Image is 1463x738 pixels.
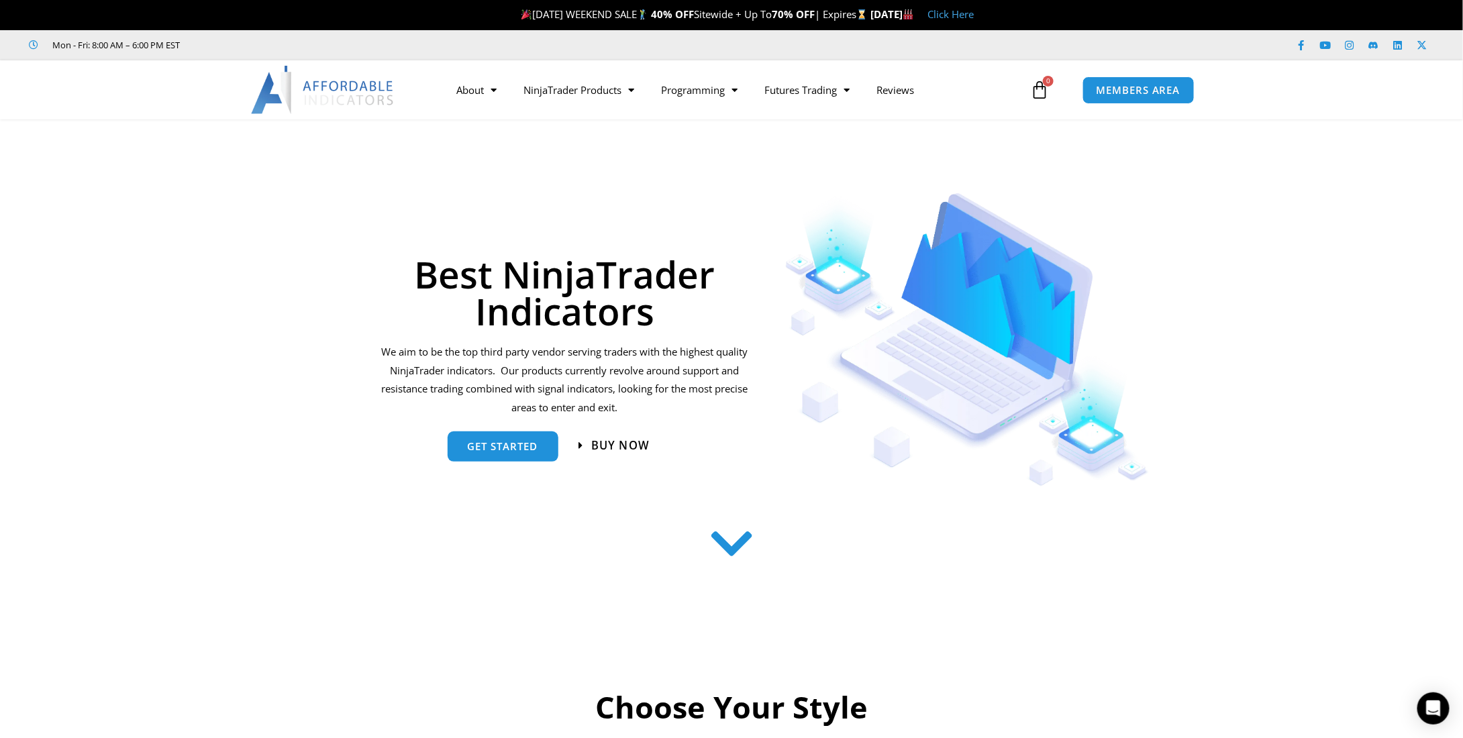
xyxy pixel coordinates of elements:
strong: 70% OFF [772,7,815,21]
a: Programming [648,74,751,105]
span: Mon - Fri: 8:00 AM – 6:00 PM EST [50,37,181,53]
span: [DATE] WEEKEND SALE Sitewide + Up To | Expires [518,7,870,21]
img: Indicators 1 | Affordable Indicators – NinjaTrader [785,193,1150,486]
h2: Choose Your Style [312,688,1151,727]
span: get started [468,441,538,452]
strong: 40% OFF [651,7,694,21]
img: 🏭 [903,9,913,19]
strong: [DATE] [870,7,914,21]
span: Buy now [591,440,649,452]
a: Buy now [578,440,650,452]
span: MEMBERS AREA [1097,85,1180,95]
span: 0 [1043,76,1054,87]
img: 🏌️‍♂️ [638,9,648,19]
a: NinjaTrader Products [510,74,648,105]
img: ⌛ [857,9,867,19]
p: We aim to be the top third party vendor serving traders with the highest quality NinjaTrader indi... [379,343,750,417]
a: get started [448,431,558,462]
img: LogoAI | Affordable Indicators – NinjaTrader [251,66,395,114]
img: 🎉 [521,9,532,19]
a: MEMBERS AREA [1082,76,1195,104]
a: Click Here [927,7,974,21]
a: 0 [1010,70,1069,109]
div: Open Intercom Messenger [1417,692,1450,725]
nav: Menu [443,74,1027,105]
a: Reviews [863,74,927,105]
iframe: Customer reviews powered by Trustpilot [199,38,401,52]
a: About [443,74,510,105]
h1: Best NinjaTrader Indicators [379,256,750,329]
a: Futures Trading [751,74,863,105]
